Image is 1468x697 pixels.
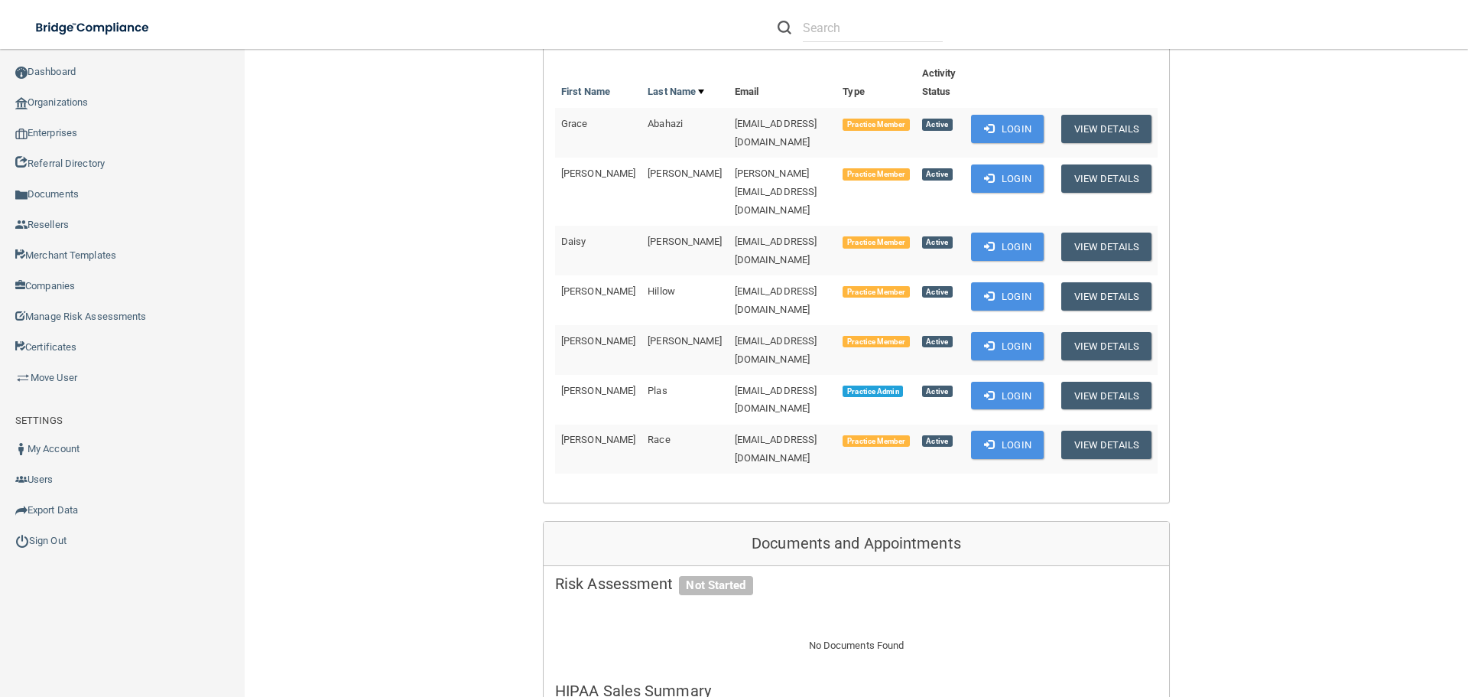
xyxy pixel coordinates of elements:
span: [PERSON_NAME] [648,335,722,347]
img: enterprise.0d942306.png [15,129,28,139]
span: [PERSON_NAME] [561,168,635,179]
img: bridge_compliance_login_screen.278c3ca4.svg [23,12,164,44]
button: View Details [1061,282,1151,311]
span: Grace [561,118,588,129]
span: Practice Member [843,168,909,181]
button: View Details [1061,382,1151,410]
input: Search [803,14,943,42]
th: Email [729,58,837,108]
button: Login [971,233,1044,261]
label: SETTINGS [15,412,63,430]
span: Hillow [648,285,675,297]
span: Active [922,286,953,298]
span: [PERSON_NAME] [648,168,722,179]
span: Practice Admin [843,386,903,398]
span: Active [922,119,953,131]
th: Activity Status [916,58,966,108]
div: Documents and Appointments [544,522,1169,566]
th: Type [836,58,915,108]
button: View Details [1061,164,1151,193]
span: Active [922,236,953,249]
span: Active [922,168,953,181]
img: ic_power_dark.7ecde6b1.png [15,534,29,548]
span: Active [922,435,953,448]
span: Practice Member [843,286,909,298]
button: Login [971,115,1044,143]
span: Abahazi [648,118,683,129]
a: Last Name [648,83,704,101]
img: briefcase.64adab9b.png [15,370,31,386]
button: Login [971,164,1044,193]
img: ic-search.3b580494.png [778,21,791,34]
img: icon-users.e205127d.png [15,474,28,486]
img: organization-icon.f8decf85.png [15,97,28,109]
span: Practice Member [843,236,909,249]
span: Race [648,434,670,445]
span: [EMAIL_ADDRESS][DOMAIN_NAME] [735,285,817,315]
span: [PERSON_NAME] [561,335,635,347]
button: View Details [1061,431,1151,459]
span: Practice Member [843,119,909,131]
span: [EMAIL_ADDRESS][DOMAIN_NAME] [735,118,817,148]
span: [PERSON_NAME] [561,434,635,445]
span: Practice Member [843,336,909,348]
button: View Details [1061,332,1151,360]
span: [EMAIL_ADDRESS][DOMAIN_NAME] [735,236,817,265]
img: ic_user_dark.df1a06c3.png [15,443,28,455]
h5: Risk Assessment [555,575,1158,592]
img: ic_reseller.de258add.png [15,219,28,231]
span: Active [922,386,953,398]
div: No Documents Found [544,618,1169,673]
span: [EMAIL_ADDRESS][DOMAIN_NAME] [735,434,817,464]
button: Login [971,431,1044,459]
span: Plas [648,385,667,396]
img: ic_dashboard_dark.d01f4a41.png [15,67,28,79]
button: View Details [1061,233,1151,261]
span: Active [922,336,953,348]
button: View Details [1061,115,1151,143]
span: Not Started [679,576,752,596]
span: [PERSON_NAME] [561,385,635,396]
span: [EMAIL_ADDRESS][DOMAIN_NAME] [735,385,817,415]
img: icon-documents.8dae5593.png [15,189,28,201]
span: Daisy [561,236,586,247]
span: Practice Member [843,435,909,448]
span: [EMAIL_ADDRESS][DOMAIN_NAME] [735,335,817,365]
button: Login [971,382,1044,410]
img: icon-export.b9366987.png [15,504,28,516]
span: [PERSON_NAME] [561,285,635,297]
button: Login [971,332,1044,360]
button: Login [971,282,1044,311]
span: [PERSON_NAME] [648,236,722,247]
span: [PERSON_NAME][EMAIL_ADDRESS][DOMAIN_NAME] [735,168,817,216]
a: First Name [561,83,610,101]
